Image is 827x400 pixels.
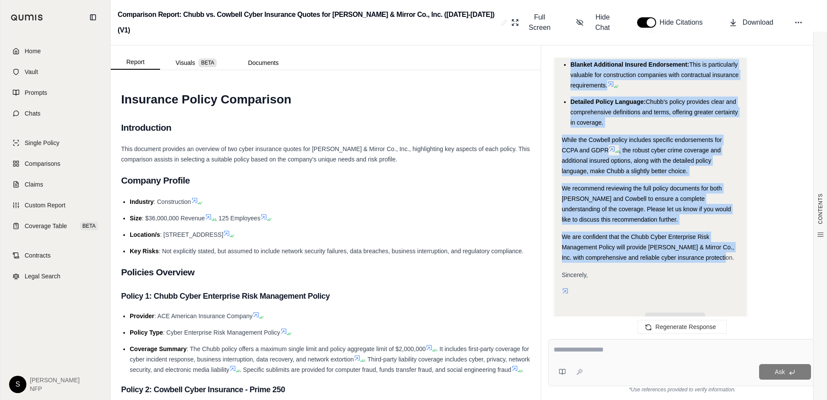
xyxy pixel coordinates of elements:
span: Policy Type [130,329,163,336]
span: . Specific sublimits are provided for computer fraud, funds transfer fraud, and social engineerin... [240,366,511,373]
img: Qumis Logo [11,14,43,21]
div: S [9,376,26,393]
button: Visuals [160,56,232,70]
h2: Company Profile [121,171,530,190]
a: Contracts [6,246,105,265]
span: : Cyber Enterprise Risk Management Policy [163,329,280,336]
span: Chubb's policy provides clear and comprehensive definitions and terms, offering greater certainty... [571,98,738,126]
button: Collapse sidebar [86,10,100,24]
span: Location/s [130,231,160,238]
span: : $36,000,000 Revenue [142,215,205,222]
h3: Policy 1: Chubb Cyber Enterprise Risk Management Policy [121,288,530,304]
span: : ACE American Insurance Company [154,313,253,319]
button: Ask [759,364,811,380]
h2: Introduction [121,119,530,137]
span: Home [25,47,41,55]
span: Sincerely, [562,271,588,278]
button: Hide Chat [573,9,620,36]
h2: Comparison Report: Chubb vs. Cowbell Cyber Insurance Quotes for [PERSON_NAME] & Mirror Co., Inc. ... [118,7,497,38]
button: Regenerate Response [638,320,727,334]
a: Home [6,42,105,61]
span: Provider [130,313,154,319]
span: CLICK TO RATE [645,313,705,327]
span: [PERSON_NAME] [30,376,80,384]
span: Regenerate Response [655,323,716,330]
span: Blanket Additional Insured Endorsement: [571,61,689,68]
span: : Not explicitly stated, but assumed to include network security failures, data breaches, busines... [159,248,524,255]
a: Claims [6,175,105,194]
span: Chats [25,109,41,118]
span: Custom Report [25,201,65,210]
span: : The Chubb policy offers a maximum single limit and policy aggregate limit of $2,000,000 [187,345,426,352]
a: Prompts [6,83,105,102]
span: While the Cowbell policy includes specific endorsements for CCPA and GDPR [562,136,722,154]
h1: Insurance Policy Comparison [121,87,530,112]
a: Chats [6,104,105,123]
a: Custom Report [6,196,105,215]
span: Contracts [25,251,51,260]
button: Full Screen [508,9,559,36]
span: Hide Citations [660,17,708,28]
a: Legal Search [6,267,105,286]
span: Comparisons [25,159,60,168]
a: Vault [6,62,105,81]
h2: Policies Overview [121,263,530,281]
button: Report [111,55,160,70]
span: This document provides an overview of two cyber insurance quotes for [PERSON_NAME] & Mirror Co., ... [121,145,530,163]
span: Legal Search [25,272,61,281]
span: Ask [775,368,785,375]
span: Full Screen [524,12,555,33]
a: Single Policy [6,133,105,152]
span: Size [130,215,142,222]
span: Coverage Table [25,222,67,230]
button: Download [725,14,777,31]
span: Key Risks [130,248,159,255]
div: *Use references provided to verify information. [548,386,817,393]
span: Detailed Policy Language: [571,98,646,105]
span: BETA [80,222,98,230]
button: Documents [232,56,294,70]
span: We recommend reviewing the full policy documents for both [PERSON_NAME] and Cowbell to ensure a c... [562,185,731,223]
span: Industry [130,198,154,205]
span: Hide Chat [589,12,616,33]
span: NFP [30,384,80,393]
span: , the robust cyber crime coverage and additional insured options, along with the detailed policy ... [562,147,721,174]
span: This is particularly valuable for construction companies with contractual insurance requirements. [571,61,739,89]
span: , 125 Employees [215,215,260,222]
span: Download [743,17,773,28]
button: Copy [562,311,590,329]
span: Prompts [25,88,47,97]
span: BETA [199,58,217,67]
span: Claims [25,180,43,189]
span: Vault [25,68,38,76]
span: : Construction [154,198,191,205]
h3: Policy 2: Cowbell Cyber Insurance - Prime 250 [121,382,530,397]
span: . [522,366,523,373]
span: CONTENTS [817,194,824,224]
a: Coverage TableBETA [6,216,105,235]
a: Comparisons [6,154,105,173]
span: Coverage Summary [130,345,187,352]
span: We are confident that the Chubb Cyber Enterprise Risk Management Policy will provide [PERSON_NAME... [562,233,734,261]
span: Single Policy [25,139,59,147]
span: : [STREET_ADDRESS] [160,231,223,238]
